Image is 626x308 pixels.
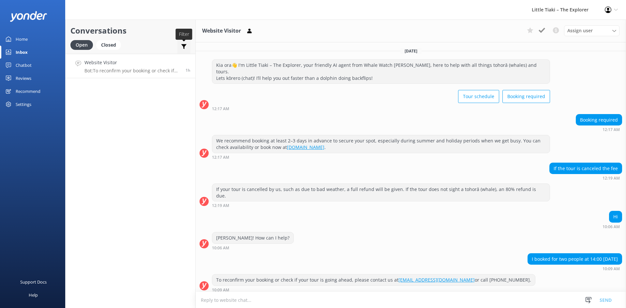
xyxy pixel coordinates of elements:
[502,90,550,103] button: Booking required
[212,60,550,83] div: Kia ora👋 I'm Little Tiaki – The Explorer, your friendly AI agent from Whale Watch [PERSON_NAME], ...
[212,184,550,201] div: If your tour is cancelled by us, such as due to bad weather, a full refund will be given. If the ...
[16,72,31,85] div: Reviews
[458,90,499,103] button: Tour schedule
[212,135,550,153] div: We recommend booking at least 2–3 days in advance to secure your spot, especially during summer a...
[576,127,622,132] div: Oct 02 2025 12:17am (UTC +13:00) Pacific/Auckland
[70,24,190,37] h2: Conversations
[70,41,96,48] a: Open
[16,33,28,46] div: Home
[287,144,324,150] a: [DOMAIN_NAME]
[212,107,229,111] strong: 12:17 AM
[567,27,593,34] span: Assign user
[96,40,121,50] div: Closed
[576,114,622,125] div: Booking required
[212,203,550,208] div: Oct 02 2025 12:19am (UTC +13:00) Pacific/Auckland
[212,204,229,208] strong: 12:19 AM
[212,274,535,286] div: To reconfirm your booking or check if your tour is going ahead, please contact us at or call [PHO...
[398,277,475,283] a: [EMAIL_ADDRESS][DOMAIN_NAME]
[549,176,622,180] div: Oct 02 2025 12:19am (UTC +13:00) Pacific/Auckland
[16,46,28,59] div: Inbox
[528,254,622,265] div: I booked for two people at 14:00 [DATE]
[29,288,38,301] div: Help
[84,59,181,66] h4: Website Visitor
[550,163,622,174] div: If the tour is canceled the fee
[70,40,93,50] div: Open
[603,267,620,271] strong: 10:09 AM
[212,246,229,250] strong: 10:06 AM
[186,67,190,73] span: Oct 02 2025 10:09am (UTC +13:00) Pacific/Auckland
[212,232,293,243] div: [PERSON_NAME]! How can I help?
[96,41,124,48] a: Closed
[603,128,620,132] strong: 12:17 AM
[20,275,47,288] div: Support Docs
[16,85,40,98] div: Recommend
[202,27,241,35] h3: Website Visitor
[528,266,622,271] div: Oct 02 2025 10:09am (UTC +13:00) Pacific/Auckland
[212,155,550,159] div: Oct 02 2025 12:17am (UTC +13:00) Pacific/Auckland
[603,176,620,180] strong: 12:19 AM
[564,25,619,36] div: Assign User
[10,11,47,22] img: yonder-white-logo.png
[609,211,622,222] div: Hi
[16,98,31,111] div: Settings
[212,155,229,159] strong: 12:17 AM
[84,68,181,74] p: Bot: To reconfirm your booking or check if your tour is going ahead, please contact us at [EMAIL_...
[603,224,622,229] div: Oct 02 2025 10:06am (UTC +13:00) Pacific/Auckland
[16,59,32,72] div: Chatbot
[603,225,620,229] strong: 10:06 AM
[66,54,195,78] a: Website VisitorBot:To reconfirm your booking or check if your tour is going ahead, please contact...
[212,245,294,250] div: Oct 02 2025 10:06am (UTC +13:00) Pacific/Auckland
[212,106,550,111] div: Oct 02 2025 12:17am (UTC +13:00) Pacific/Auckland
[212,288,229,292] strong: 10:09 AM
[401,48,421,54] span: [DATE]
[212,287,535,292] div: Oct 02 2025 10:09am (UTC +13:00) Pacific/Auckland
